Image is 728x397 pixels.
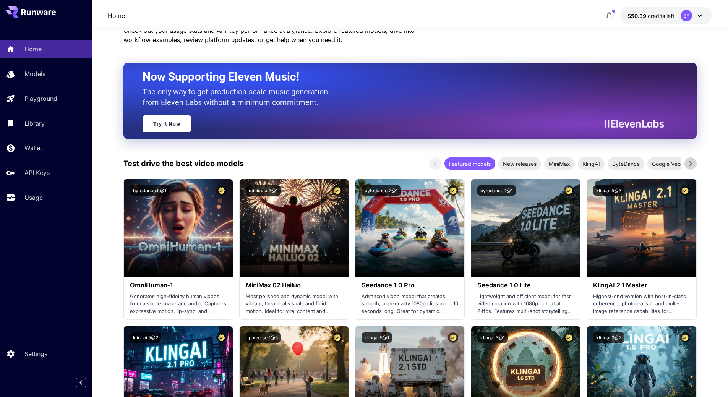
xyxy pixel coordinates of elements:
div: ByteDance [608,157,644,170]
p: Lightweight and efficient model for fast video creation with 1080p output at 24fps. Features mult... [477,293,574,315]
span: Google Veo [647,160,685,168]
a: Try It Now [143,115,191,132]
button: Certified Model – Vetted for best performance and includes a commercial license. [332,332,342,343]
span: KlingAI [578,160,605,168]
button: klingai:5@1 [362,332,392,343]
nav: breadcrumb [108,11,125,20]
h3: Seedance 1.0 Lite [477,282,574,289]
h3: Seedance 1.0 Pro [362,282,458,289]
button: bytedance:5@1 [130,185,169,196]
p: Wallet [24,143,42,152]
div: Collapse sidebar [82,376,92,389]
p: Usage [24,193,43,202]
p: Home [24,44,42,53]
button: Certified Model – Vetted for best performance and includes a commercial license. [216,332,227,343]
button: minimax:3@1 [246,185,281,196]
span: credits left [648,13,674,19]
p: Settings [24,349,47,358]
button: klingai:5@2 [130,332,161,343]
button: Certified Model – Vetted for best performance and includes a commercial license. [332,185,342,196]
span: New releases [498,160,541,168]
img: alt [355,179,464,277]
button: Certified Model – Vetted for best performance and includes a commercial license. [216,185,227,196]
span: $50.39 [627,13,648,19]
button: klingai:5@3 [593,185,624,196]
button: klingai:3@1 [477,332,508,343]
span: ByteDance [608,160,644,168]
p: Highest-end version with best-in-class coherence, photorealism, and multi-image reference capabil... [593,293,690,315]
button: Certified Model – Vetted for best performance and includes a commercial license. [680,332,690,343]
p: Library [24,119,45,128]
div: Featured models [444,157,495,170]
div: EF [681,10,692,21]
p: Test drive the best video models [123,158,244,169]
p: Models [24,69,45,78]
button: pixverse:1@5 [246,332,281,343]
div: $50.38814 [627,12,674,20]
button: Certified Model – Vetted for best performance and includes a commercial license. [564,185,574,196]
p: API Keys [24,168,50,177]
img: alt [471,179,580,277]
span: MiniMax [544,160,575,168]
p: Generates high-fidelity human videos from a single image and audio. Captures expressive motion, l... [130,293,227,315]
h3: OmniHuman‑1 [130,282,227,289]
button: $50.38814EF [620,7,712,24]
button: Certified Model – Vetted for best performance and includes a commercial license. [564,332,574,343]
h2: Now Supporting Eleven Music! [143,70,658,84]
button: bytedance:1@1 [477,185,516,196]
div: New releases [498,157,541,170]
button: Certified Model – Vetted for best performance and includes a commercial license. [680,185,690,196]
button: Certified Model – Vetted for best performance and includes a commercial license. [448,185,458,196]
span: Featured models [444,160,495,168]
img: alt [124,179,233,277]
p: Most polished and dynamic model with vibrant, theatrical visuals and fluid motion. Ideal for vira... [246,293,342,315]
p: Advanced video model that creates smooth, high-quality 1080p clips up to 10 seconds long. Great f... [362,293,458,315]
p: The only way to get production-scale music generation from Eleven Labs without a minimum commitment. [143,86,334,108]
button: bytedance:2@1 [362,185,401,196]
img: alt [587,179,696,277]
div: KlingAI [578,157,605,170]
a: Home [108,11,125,20]
button: Certified Model – Vetted for best performance and includes a commercial license. [448,332,458,343]
div: MiniMax [544,157,575,170]
button: Collapse sidebar [76,378,86,387]
button: klingai:3@2 [593,332,624,343]
img: alt [240,179,349,277]
h3: KlingAI 2.1 Master [593,282,690,289]
p: Playground [24,94,57,103]
h3: MiniMax 02 Hailuo [246,282,342,289]
div: Google Veo [647,157,685,170]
